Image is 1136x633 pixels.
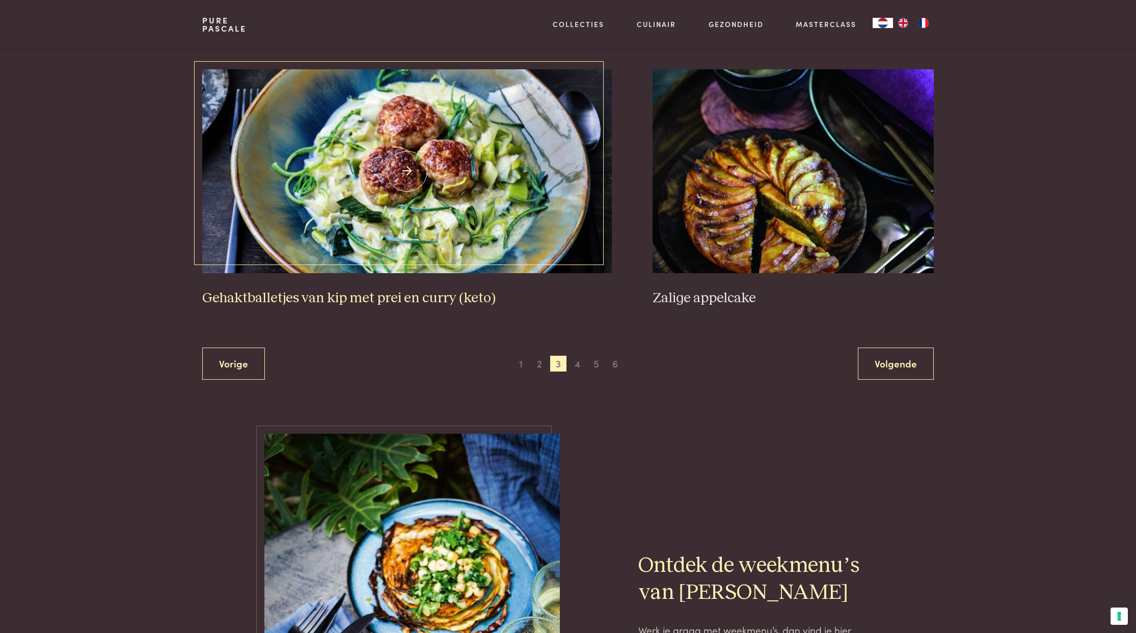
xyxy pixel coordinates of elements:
[570,356,586,372] span: 4
[202,69,612,307] a: Gehaktballetjes van kip met prei en curry (keto) Gehaktballetjes van kip met prei en curry (keto)
[653,69,934,273] img: Zalige appelcake
[873,18,893,28] div: Language
[913,18,934,28] a: FR
[553,19,604,30] a: Collecties
[607,356,624,372] span: 6
[638,552,872,606] h2: Ontdek de weekmenu’s van [PERSON_NAME]
[653,69,934,307] a: Zalige appelcake Zalige appelcake
[858,348,934,380] a: Volgende
[1111,608,1128,625] button: Uw voorkeuren voor toestemming voor trackingtechnologieën
[709,19,764,30] a: Gezondheid
[550,356,566,372] span: 3
[653,289,934,307] h3: Zalige appelcake
[637,19,676,30] a: Culinair
[202,69,612,273] img: Gehaktballetjes van kip met prei en curry (keto)
[796,19,856,30] a: Masterclass
[202,16,247,33] a: PurePascale
[202,348,265,380] a: Vorige
[873,18,893,28] a: NL
[893,18,934,28] ul: Language list
[893,18,913,28] a: EN
[512,356,529,372] span: 1
[202,289,612,307] h3: Gehaktballetjes van kip met prei en curry (keto)
[588,356,605,372] span: 5
[873,18,934,28] aside: Language selected: Nederlands
[531,356,548,372] span: 2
